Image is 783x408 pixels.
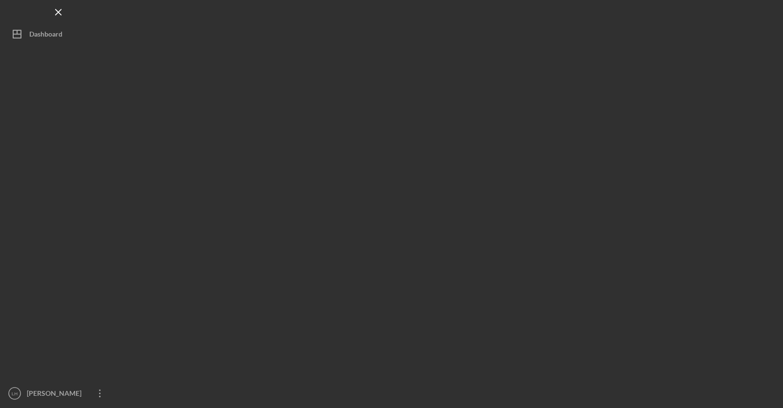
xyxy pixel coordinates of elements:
[29,24,62,46] div: Dashboard
[12,391,18,396] text: LH
[5,384,112,403] button: LH[PERSON_NAME]
[5,24,112,44] button: Dashboard
[24,384,88,406] div: [PERSON_NAME]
